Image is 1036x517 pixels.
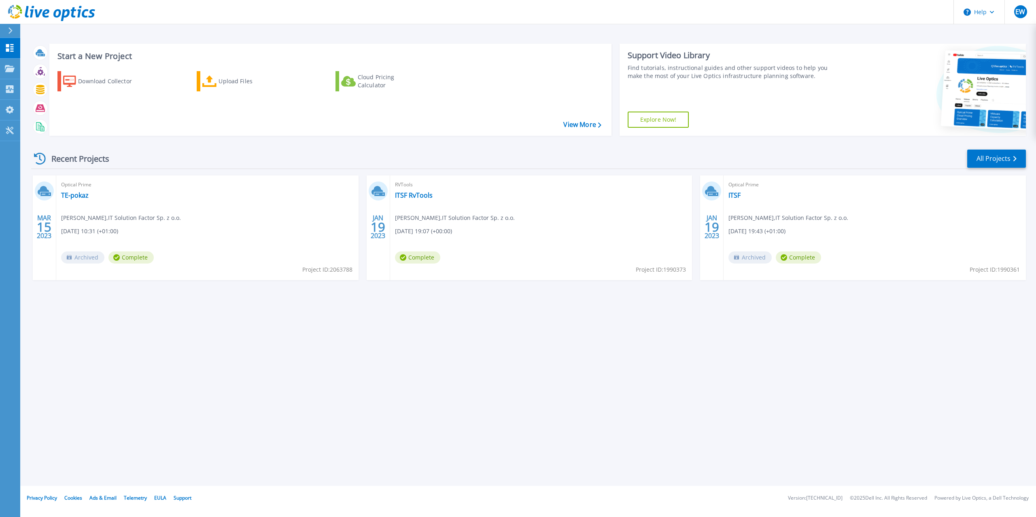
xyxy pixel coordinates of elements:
[154,494,166,501] a: EULA
[61,191,89,199] a: TE-pokaz
[37,224,51,230] span: 15
[395,191,433,199] a: ITSF RvTools
[61,180,354,189] span: Optical Prime
[31,149,120,169] div: Recent Projects
[728,227,785,236] span: [DATE] 19:43 (+01:00)
[174,494,191,501] a: Support
[704,212,720,242] div: JAN 2023
[57,71,148,91] a: Download Collector
[57,52,601,61] h3: Start a New Project
[335,71,426,91] a: Cloud Pricing Calculator
[197,71,287,91] a: Upload Files
[967,150,1026,168] a: All Projects
[61,213,181,222] span: [PERSON_NAME] , IT Solution Factor Sp. z o.o.
[395,251,440,264] span: Complete
[302,265,352,274] span: Project ID: 2063788
[395,213,515,222] span: [PERSON_NAME] , IT Solution Factor Sp. z o.o.
[395,180,688,189] span: RVTools
[61,251,104,264] span: Archived
[78,73,143,89] div: Download Collector
[728,213,848,222] span: [PERSON_NAME] , IT Solution Factor Sp. z o.o.
[563,121,601,129] a: View More
[124,494,147,501] a: Telemetry
[27,494,57,501] a: Privacy Policy
[776,251,821,264] span: Complete
[728,251,772,264] span: Archived
[64,494,82,501] a: Cookies
[628,50,838,61] div: Support Video Library
[370,212,386,242] div: JAN 2023
[970,265,1020,274] span: Project ID: 1990361
[628,112,689,128] a: Explore Now!
[788,496,843,501] li: Version: [TECHNICAL_ID]
[371,224,385,230] span: 19
[395,227,452,236] span: [DATE] 19:07 (+00:00)
[728,191,741,199] a: ITSF
[628,64,838,80] div: Find tutorials, instructional guides and other support videos to help you make the most of your L...
[61,227,118,236] span: [DATE] 10:31 (+01:00)
[850,496,927,501] li: © 2025 Dell Inc. All Rights Reserved
[636,265,686,274] span: Project ID: 1990373
[108,251,154,264] span: Complete
[36,212,52,242] div: MAR 2023
[358,73,422,89] div: Cloud Pricing Calculator
[705,224,719,230] span: 19
[219,73,283,89] div: Upload Files
[934,496,1029,501] li: Powered by Live Optics, a Dell Technology
[1015,8,1025,15] span: EW
[89,494,117,501] a: Ads & Email
[728,180,1021,189] span: Optical Prime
